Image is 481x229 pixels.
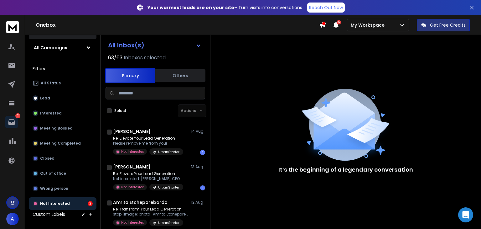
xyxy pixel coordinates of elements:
h1: Onebox [36,21,319,29]
h1: All Inbox(s) [108,42,144,48]
h1: All Campaigns [34,45,67,51]
p: UrbanStarter [158,185,179,190]
p: UrbanStarter [158,150,179,154]
p: Not Interested [121,220,144,225]
button: Interested [29,107,96,120]
p: Get Free Credits [430,22,466,28]
button: Others [155,69,205,83]
div: 1 [200,185,205,190]
p: Re: Transform Your Lead Generation [113,207,188,212]
h1: Amrita Etchepareborda [113,199,168,205]
h1: [PERSON_NAME] [113,164,151,170]
strong: Your warmest leads are on your site [147,4,234,11]
p: Meeting Completed [40,141,81,146]
p: 14 Aug [191,129,205,134]
p: Not Interested [121,149,144,154]
button: Closed [29,152,96,165]
p: Not Interested [121,185,144,189]
span: 5 [337,20,341,24]
label: Select [114,108,127,113]
button: All Campaigns [29,41,96,54]
p: All Status [41,81,61,86]
button: Meeting Completed [29,137,96,150]
button: Not Interested2 [29,197,96,210]
p: Re: Elevate Your Lead Generation [113,171,183,176]
p: Closed [40,156,54,161]
a: Reach Out Now [307,3,345,13]
p: 12 Aug [191,200,205,205]
h3: Filters [29,64,96,73]
button: Get Free Credits [417,19,470,31]
p: 13 Aug [191,164,205,169]
div: 2 [88,201,93,206]
p: Out of office [40,171,66,176]
p: Lead [40,96,50,101]
button: A [6,213,19,225]
p: UrbanStarter [158,221,179,225]
button: Lead [29,92,96,104]
h3: Custom Labels [33,211,65,217]
p: stop [image: photo] Amrita Etchepareborda [113,212,188,217]
p: Please remove me from your [113,141,183,146]
button: Out of office [29,167,96,180]
button: All Status [29,77,96,89]
p: Wrong person [40,186,68,191]
div: Open Intercom Messenger [458,207,473,222]
h3: Inboxes selected [124,54,166,61]
p: Interested [40,111,62,116]
button: Wrong person [29,182,96,195]
button: All Inbox(s) [103,39,206,51]
p: Reach Out Now [309,4,343,11]
p: – Turn visits into conversations [147,4,302,11]
p: Meeting Booked [40,126,73,131]
p: My Workspace [351,22,387,28]
p: Not Interested [40,201,70,206]
p: 2 [15,113,20,118]
button: Primary [105,68,155,83]
button: Meeting Booked [29,122,96,135]
img: logo [6,21,19,33]
p: It’s the beginning of a legendary conversation [278,165,413,174]
p: Re: Elevate Your Lead Generation [113,136,183,141]
p: Not interested. [PERSON_NAME] CEO [113,176,183,181]
div: 1 [200,150,205,155]
a: 2 [5,116,18,128]
h1: [PERSON_NAME] [113,128,151,135]
span: 63 / 63 [108,54,122,61]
